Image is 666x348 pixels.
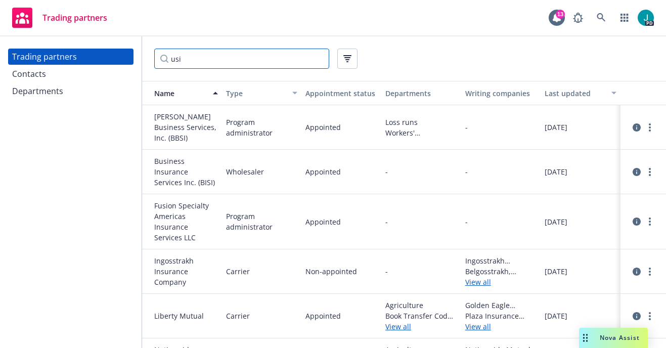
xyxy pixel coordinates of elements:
a: Switch app [614,8,635,28]
span: - [465,122,468,133]
span: Golden Eagle Insurance Corporation [465,300,537,311]
span: Carrier [226,311,250,321]
span: Book Transfer Code *No New Business* [385,311,457,321]
a: more [644,166,656,178]
a: Contacts [8,66,134,82]
img: photo [638,10,654,26]
span: [DATE] [545,122,567,133]
a: circleInformation [631,121,643,134]
span: Wholesaler [226,166,264,177]
button: Name [142,81,222,105]
a: more [644,266,656,278]
span: Program administrator [226,211,298,232]
div: Appointment status [305,88,377,99]
a: View all [385,321,457,332]
a: Report a Bug [568,8,588,28]
span: Business Insurance Services Inc. (BISI) [154,156,218,188]
span: [DATE] [545,311,567,321]
a: View all [465,277,537,287]
span: - [465,216,468,227]
span: Nova Assist [600,333,640,342]
a: Search [591,8,611,28]
a: circleInformation [631,166,643,178]
div: Writing companies [465,88,537,99]
span: Workers' Compensation [385,127,457,138]
div: Trading partners [12,49,77,65]
span: Appointed [305,166,341,177]
button: Appointment status [301,81,381,105]
span: - [385,216,388,227]
a: Trading partners [8,4,111,32]
div: 13 [556,10,565,19]
button: Departments [381,81,461,105]
div: Type [226,88,287,99]
div: Last updated [545,88,605,99]
span: [DATE] [545,216,567,227]
input: Filter by keyword... [154,49,329,69]
span: Carrier [226,266,250,277]
span: - [465,166,468,177]
span: Ingosstrakh Insurance Company [154,255,218,287]
span: Appointed [305,216,341,227]
span: [PERSON_NAME] Business Services, Inc. (BBSI) [154,111,218,143]
span: - [385,166,388,177]
a: Departments [8,83,134,99]
button: Type [222,81,302,105]
div: Drag to move [579,328,592,348]
button: Nova Assist [579,328,648,348]
span: [DATE] [545,166,567,177]
span: Non-appointed [305,266,357,277]
a: circleInformation [631,215,643,228]
a: more [644,310,656,322]
a: circleInformation [631,266,643,278]
div: Departments [385,88,457,99]
span: Liberty Mutual [154,311,218,321]
a: Trading partners [8,49,134,65]
a: View all [465,321,537,332]
button: Writing companies [461,81,541,105]
span: Trading partners [42,14,107,22]
a: more [644,121,656,134]
a: circleInformation [631,310,643,322]
span: Belgosstrakh, Belarusian Rep Unitary Insurance [465,266,537,277]
span: Appointed [305,311,341,321]
span: - [385,266,388,277]
button: Last updated [541,81,620,105]
span: Plaza Insurance Company [465,311,537,321]
span: Ingosstrakh Insurance Company PJSC ([GEOGRAPHIC_DATA]) [465,255,537,266]
span: Loss runs [385,117,457,127]
a: more [644,215,656,228]
span: Program administrator [226,117,298,138]
span: Appointed [305,122,341,133]
div: Name [146,88,207,99]
div: Departments [12,83,63,99]
span: Agriculture [385,300,457,311]
span: Fusion Specialty Americas Insurance Services LLC [154,200,218,243]
span: [DATE] [545,266,567,277]
div: Contacts [12,66,46,82]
